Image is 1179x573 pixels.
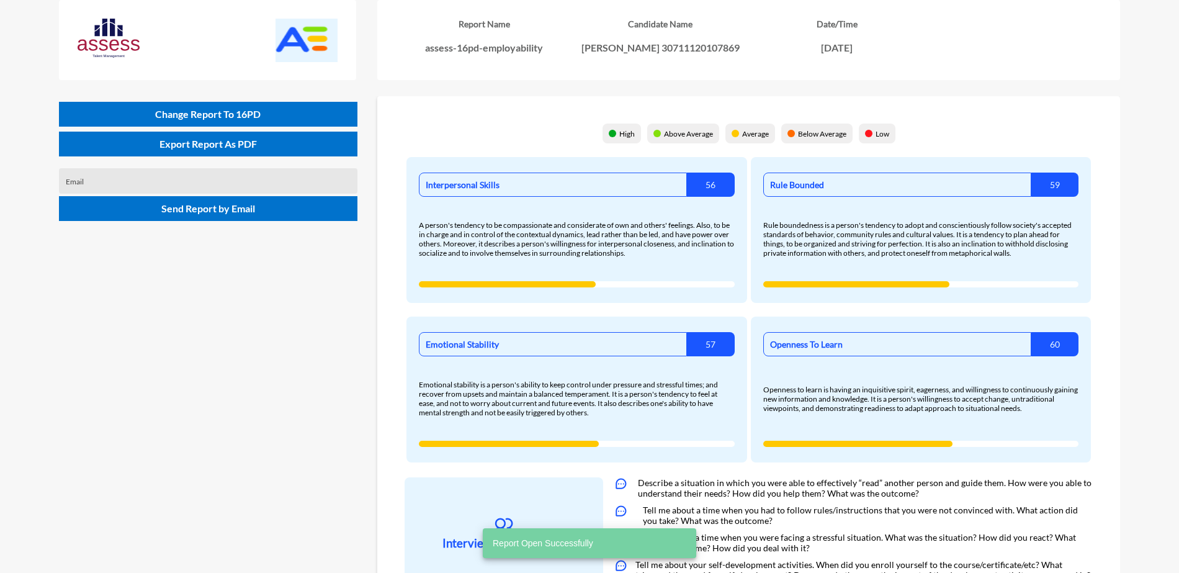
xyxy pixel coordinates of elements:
[396,19,572,29] h3: Report Name
[872,126,892,142] p: Low
[493,537,593,549] span: Report Open Successfully
[434,536,573,550] h3: Interviewing for context
[155,108,261,120] span: Change Report To 16PD
[687,332,734,356] span: 57
[419,332,687,356] h3: Emotional Stability
[763,173,1031,197] h3: Rule Bounded
[572,42,748,53] p: [PERSON_NAME] 30711120107869
[687,173,734,197] span: 56
[795,126,850,142] p: Below Average
[59,132,357,156] button: Export Report As PDF
[572,19,748,29] h3: Candidate Name
[661,126,716,142] p: Above Average
[643,505,1093,526] div: Tell me about a time when you had to follow rules/instructions that you were not convinced with. ...
[1031,173,1078,197] span: 59
[763,332,1031,356] h3: Openness To Learn
[1031,332,1078,356] span: 60
[59,102,357,127] button: Change Report To 16PD
[763,220,1079,258] div: Rule boundedness is a person's tendency to adopt and conscientiously follow society's accepted st...
[419,380,735,417] div: Emotional stability is a person's ability to keep control under pressure and stressful times; and...
[749,19,925,29] h3: Date/Time
[59,196,357,221] button: Send Report by Email
[763,385,1079,413] div: Openness to learn is having an inquisitive spirit, eagerness, and willingness to continuously gai...
[749,42,925,53] p: [DATE]
[419,173,687,197] h3: Interpersonal Skills
[396,42,572,53] p: assess-16pd-employability
[638,477,1093,499] div: Describe a situation in which you were able to effectively “read” another person and guide them. ...
[78,19,140,58] img: AssessLogoo.svg
[159,138,257,150] span: Export Report As PDF
[739,126,772,142] p: Average
[419,220,735,258] div: A person's tendency to be compassionate and considerate of own and others' feelings. Also, to be ...
[616,126,638,142] p: High
[276,19,338,62] img: abc5c430-be96-11ed-a028-27a3ea2de631_%20ASSESS%20Employability
[161,202,255,214] span: Send Report by Email
[642,532,1093,553] div: Tell me about a time when you were facing a stressful situation. What was the situation? How did ...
